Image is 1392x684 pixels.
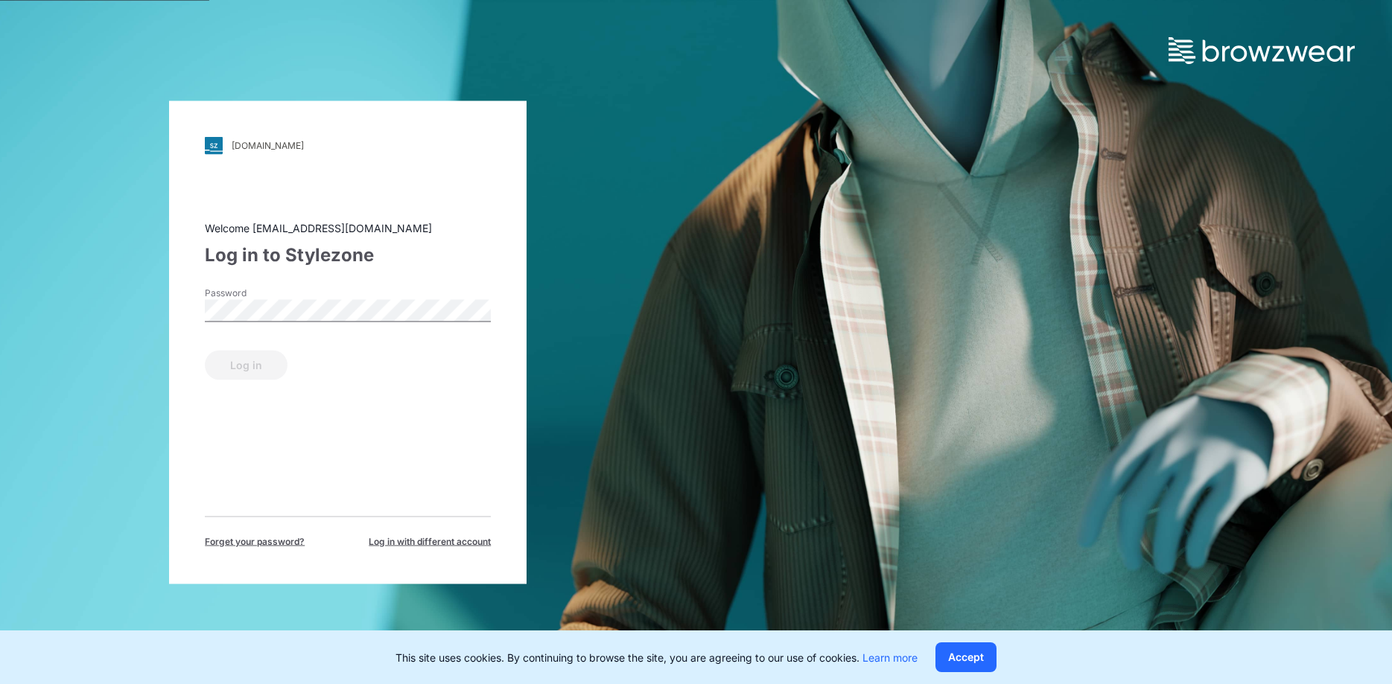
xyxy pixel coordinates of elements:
span: Log in with different account [369,534,491,548]
label: Password [205,286,309,299]
span: Forget your password? [205,534,305,548]
img: browzwear-logo.73288ffb.svg [1169,37,1355,64]
button: Accept [935,642,997,672]
img: svg+xml;base64,PHN2ZyB3aWR0aD0iMjgiIGhlaWdodD0iMjgiIHZpZXdCb3g9IjAgMCAyOCAyOCIgZmlsbD0ibm9uZSIgeG... [205,136,223,154]
a: Learn more [862,651,918,664]
div: [DOMAIN_NAME] [232,140,304,151]
div: Welcome [EMAIL_ADDRESS][DOMAIN_NAME] [205,220,491,235]
div: Log in to Stylezone [205,241,491,268]
p: This site uses cookies. By continuing to browse the site, you are agreeing to our use of cookies. [395,650,918,665]
a: [DOMAIN_NAME] [205,136,491,154]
